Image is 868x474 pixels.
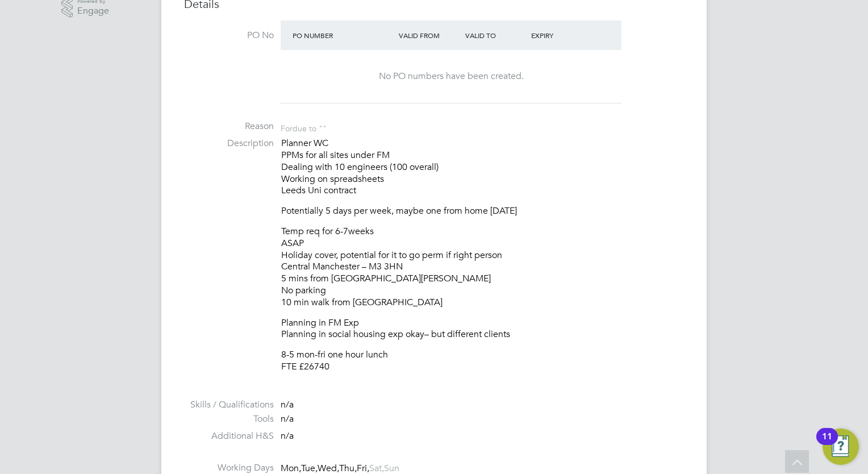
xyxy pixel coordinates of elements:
p: Temp req for 6-7weeks ASAP Holiday cover, potential for it to go perm if right person Central Man... [281,226,684,309]
label: PO No [184,30,274,41]
label: Skills / Qualifications [184,399,274,411]
label: Description [184,138,274,149]
span: Mon, [281,463,301,474]
span: n/a [281,413,294,425]
label: Additional H&S [184,430,274,442]
label: Working Days [184,462,274,474]
div: Valid From [396,25,462,45]
span: Sat, [369,463,384,474]
div: PO Number [290,25,396,45]
span: Sun [384,463,399,474]
span: n/a [281,430,294,442]
label: Reason [184,120,274,132]
span: Wed, [318,463,339,474]
span: Tue, [301,463,318,474]
p: 8-5 mon-fri one hour lunch FTE £26740 [281,349,684,373]
span: n/a [281,399,294,410]
p: Potentially 5 days per week, maybe one from home [DATE] [281,205,684,217]
div: Expiry [528,25,595,45]
div: Valid To [462,25,529,45]
span: Engage [77,6,109,16]
p: Planner WC PPMs for all sites under FM Dealing with 10 engineers (100 overall) Working on spreads... [281,138,684,197]
div: 11 [822,436,832,451]
button: Open Resource Center, 11 new notifications [823,429,859,465]
div: No PO numbers have been created. [292,70,610,82]
span: Thu, [339,463,357,474]
p: Planning in FM Exp Planning in social housing exp okay– but different clients [281,317,684,341]
div: For due to "" [281,120,327,134]
label: Tools [184,413,274,425]
span: Fri, [357,463,369,474]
